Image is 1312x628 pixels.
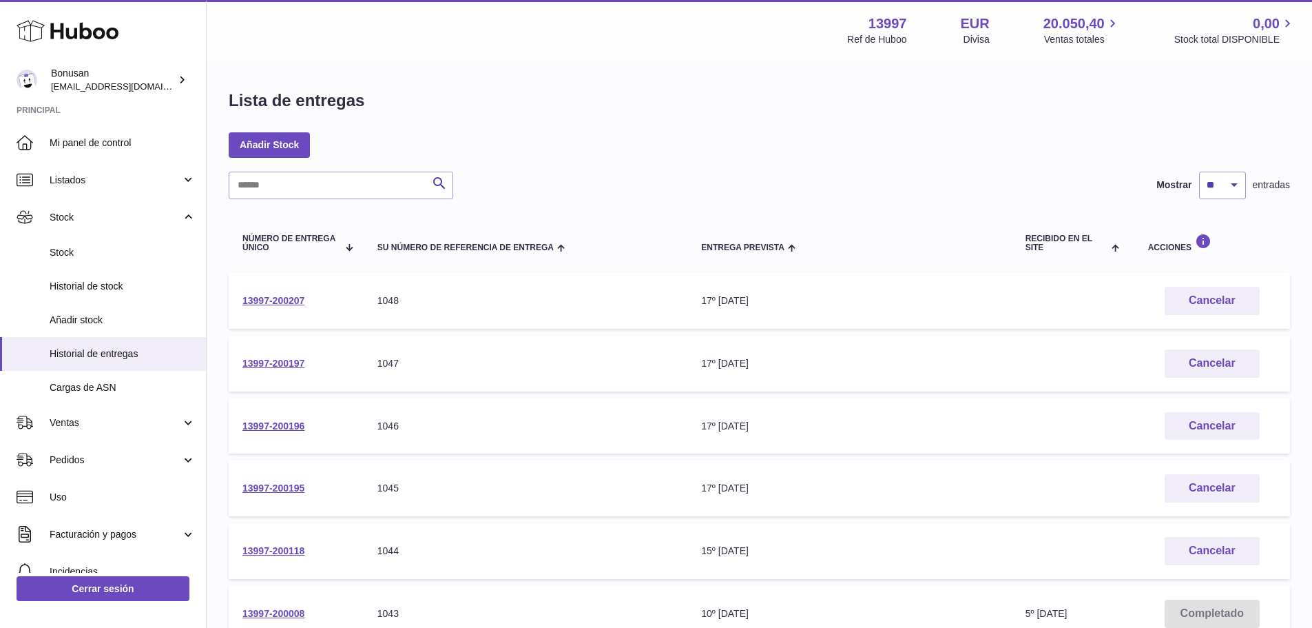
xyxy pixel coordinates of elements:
div: Bonusan [51,67,175,93]
div: 15º [DATE] [701,545,997,558]
span: 5º [DATE] [1025,608,1068,619]
a: 13997-200118 [242,545,304,556]
span: entradas [1253,179,1290,192]
span: Listados [50,174,181,187]
a: 13997-200008 [242,608,304,619]
a: 13997-200196 [242,421,304,432]
span: Pedidos [50,454,181,467]
span: Número de entrega único [242,234,337,252]
span: Stock [50,246,196,259]
span: Incidencias [50,565,196,578]
span: Recibido en el site [1025,234,1109,252]
div: 17º [DATE] [701,357,997,370]
div: 17º [DATE] [701,420,997,433]
span: Añadir stock [50,314,196,327]
div: 1045 [377,482,674,495]
button: Cancelar [1165,474,1260,503]
div: 17º [DATE] [701,482,997,495]
span: Facturación y pagos [50,528,181,541]
a: 13997-200207 [242,295,304,306]
label: Mostrar [1156,179,1191,192]
div: 1047 [377,357,674,370]
div: 1046 [377,420,674,433]
a: 13997-200197 [242,358,304,369]
div: 1044 [377,545,674,558]
a: Añadir Stock [229,132,310,157]
a: 0,00 Stock total DISPONIBLE [1174,14,1295,46]
span: Ventas [50,416,181,429]
a: 13997-200195 [242,483,304,494]
div: 1043 [377,607,674,620]
span: Historial de entregas [50,347,196,361]
span: 0,00 [1253,14,1280,33]
div: 1048 [377,294,674,307]
div: 17º [DATE] [701,294,997,307]
img: info@bonusan.es [17,70,37,90]
div: Ref de Huboo [847,33,906,46]
span: Entrega prevista [701,243,784,252]
strong: 13997 [868,14,907,33]
span: 20.050,40 [1043,14,1105,33]
div: Acciones [1148,234,1276,252]
button: Cancelar [1165,287,1260,315]
span: Stock [50,211,181,224]
h1: Lista de entregas [229,90,364,112]
span: Historial de stock [50,280,196,293]
span: Mi panel de control [50,136,196,150]
span: Ventas totales [1044,33,1121,46]
span: Cargas de ASN [50,381,196,394]
div: 10º [DATE] [701,607,997,620]
strong: EUR [960,14,989,33]
button: Cancelar [1165,350,1260,378]
button: Cancelar [1165,537,1260,565]
span: Su número de referencia de entrega [377,243,554,252]
span: Stock total DISPONIBLE [1174,33,1295,46]
a: Cerrar sesión [17,576,189,601]
button: Cancelar [1165,412,1260,440]
a: 20.050,40 Ventas totales [1043,14,1121,46]
div: Divisa [964,33,990,46]
span: Uso [50,491,196,504]
span: [EMAIL_ADDRESS][DOMAIN_NAME] [51,81,202,92]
